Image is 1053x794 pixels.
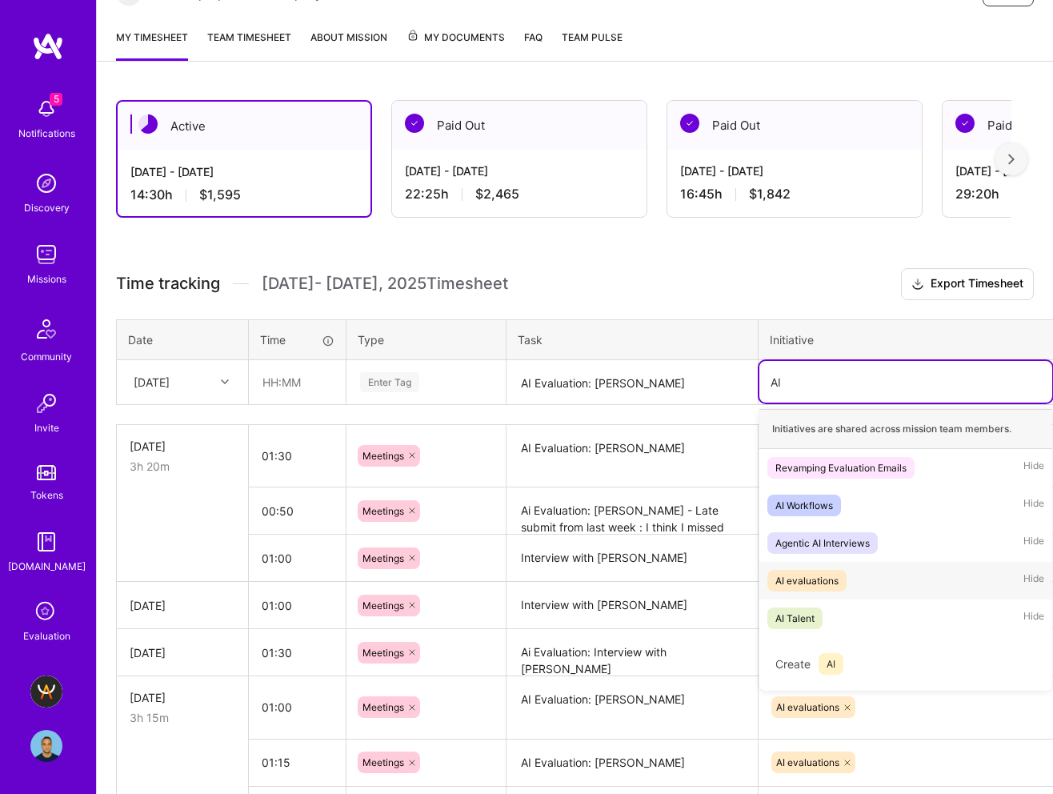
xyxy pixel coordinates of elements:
span: Team Pulse [562,31,623,43]
img: teamwork [30,239,62,271]
span: Meetings [362,600,404,612]
div: 3h 15m [130,709,235,726]
img: discovery [30,167,62,199]
div: [DATE] [130,597,235,614]
div: Missions [27,271,66,287]
div: [DATE] [130,644,235,661]
div: Agentic AI Interviews [775,535,870,551]
span: Meetings [362,552,404,564]
img: logo [32,32,64,61]
textarea: AI Evaluation: [PERSON_NAME] [508,741,756,785]
div: Tokens [30,487,63,503]
div: [DATE] [130,438,235,455]
textarea: Interview with [PERSON_NAME] [508,536,756,580]
a: About Mission [310,29,387,61]
div: 14:30 h [130,186,358,203]
div: Create [767,645,1044,683]
span: Meetings [362,450,404,462]
img: Community [27,310,66,348]
a: My timesheet [116,29,188,61]
div: Initiatives are shared across mission team members. [759,409,1052,449]
div: Notifications [18,125,75,142]
img: Invite [30,387,62,419]
div: Active [118,102,370,150]
span: Meetings [362,756,404,768]
span: Time tracking [116,274,220,294]
div: [DATE] - [DATE] [680,162,909,179]
div: Initiative [770,331,1042,348]
div: 3h 20m [130,458,235,475]
textarea: Interview with [PERSON_NAME] [508,583,756,628]
i: icon Chevron [221,378,229,386]
div: Paid Out [667,101,922,150]
img: Paid Out [405,114,424,133]
input: HH:MM [249,632,346,674]
span: $1,595 [199,186,241,203]
textarea: AI Evaluation: [PERSON_NAME] [508,427,756,487]
span: Hide [1023,532,1044,554]
span: Meetings [362,647,404,659]
textarea: AI Evaluation: [PERSON_NAME] [508,678,756,738]
div: [DATE] - [DATE] [130,163,358,180]
div: [DATE] - [DATE] [405,162,634,179]
span: Meetings [362,701,404,713]
input: HH:MM [249,490,346,532]
div: AI Workflows [775,497,833,514]
a: Team timesheet [207,29,291,61]
img: Active [138,114,158,134]
img: guide book [30,526,62,558]
th: Type [346,319,506,359]
div: 16:45 h [680,186,909,203]
textarea: AI Evaluation: [PERSON_NAME] [508,362,756,404]
img: bell [30,93,62,125]
img: tokens [37,465,56,480]
textarea: Ai Evaluation: [PERSON_NAME] - Late submit from last week : I think I missed this one when review... [508,489,756,533]
div: Discovery [24,199,70,216]
span: My Documents [406,29,505,46]
div: AI Talent [775,610,815,627]
img: Paid Out [680,114,699,133]
input: HH:MM [249,584,346,627]
div: [DATE] [130,689,235,706]
span: Meetings [362,505,404,517]
a: A.Team - Grow A.Team's Community & Demand [26,676,66,708]
a: FAQ [524,29,543,61]
div: Community [21,348,72,365]
input: HH:MM [249,741,346,784]
div: [DOMAIN_NAME] [8,558,86,575]
i: icon SelectionTeam [31,597,62,628]
a: My Documents [406,29,505,61]
a: User Avatar [26,730,66,762]
input: HH:MM [249,435,346,477]
input: HH:MM [249,686,346,728]
th: Task [506,319,759,359]
div: Paid Out [392,101,647,150]
div: AI evaluations [775,572,839,589]
div: Revamping Evaluation Emails [775,459,907,476]
div: Time [260,331,334,348]
button: Export Timesheet [901,268,1034,300]
span: AI evaluations [776,701,839,713]
img: User Avatar [30,730,62,762]
span: Hide [1023,495,1044,516]
span: $2,465 [475,186,519,203]
th: Date [117,319,249,359]
div: 22:25 h [405,186,634,203]
span: Hide [1023,457,1044,479]
span: Hide [1023,570,1044,591]
img: right [1008,154,1015,165]
div: Invite [34,419,59,436]
span: [DATE] - [DATE] , 2025 Timesheet [262,274,508,294]
a: Team Pulse [562,29,623,61]
span: AI [819,653,843,675]
div: Evaluation [23,628,70,644]
img: Paid Out [955,114,975,133]
span: $1,842 [749,186,791,203]
i: icon Download [911,276,924,293]
div: Enter Tag [360,370,419,395]
input: HH:MM [250,361,345,403]
span: AI evaluations [776,756,839,768]
span: Hide [1023,608,1044,629]
img: A.Team - Grow A.Team's Community & Demand [30,676,62,708]
textarea: Ai Evaluation: Interview with [PERSON_NAME] [508,631,756,675]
